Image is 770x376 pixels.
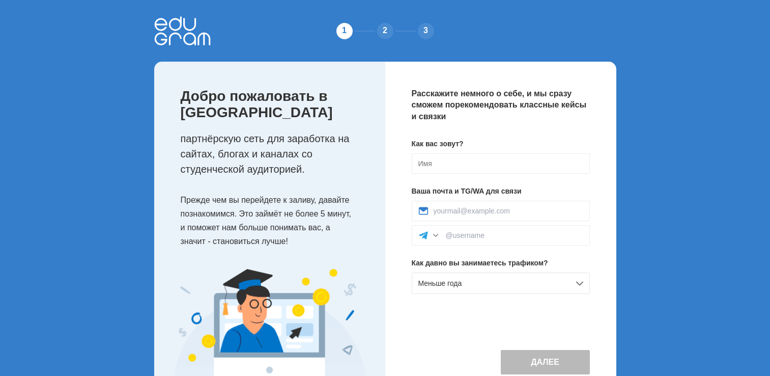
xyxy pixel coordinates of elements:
[412,186,590,197] p: Ваша почта и TG/WA для связи
[446,231,583,239] input: @username
[334,21,355,41] div: 1
[181,131,365,177] p: партнёрскую сеть для заработка на сайтах, блогах и каналах со студенческой аудиторией.
[181,88,365,121] p: Добро пожаловать в [GEOGRAPHIC_DATA]
[412,88,590,122] p: Расскажите немного о себе, и мы сразу сможем порекомендовать классные кейсы и связки
[181,193,365,249] p: Прежде чем вы перейдете к заливу, давайте познакомимся. Это займёт не более 5 минут, и поможет на...
[412,258,590,268] p: Как давно вы занимаетесь трафиком?
[501,350,590,374] button: Далее
[418,279,462,287] span: Меньше года
[416,21,436,41] div: 3
[434,207,583,215] input: yourmail@example.com
[412,139,590,149] p: Как вас зовут?
[375,21,395,41] div: 2
[412,153,590,174] input: Имя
